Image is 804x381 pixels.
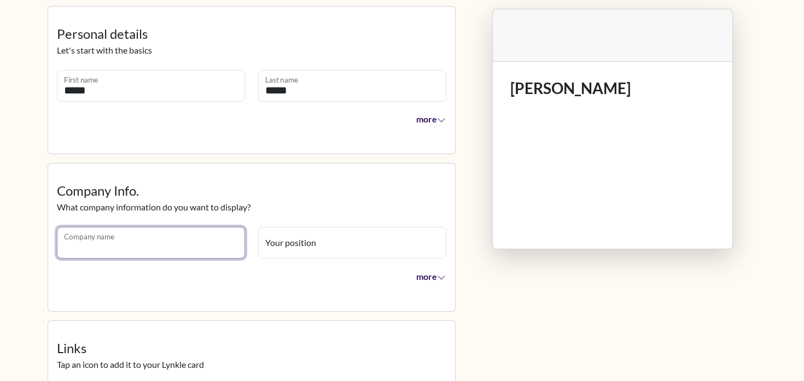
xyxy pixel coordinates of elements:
[409,108,446,130] button: more
[57,201,446,214] p: What company information do you want to display?
[57,358,446,371] p: Tap an icon to add it to your Lynkle card
[57,44,446,57] p: Let's start with the basics
[510,79,715,98] h1: [PERSON_NAME]
[409,265,446,287] button: more
[57,181,446,201] legend: Company Info.
[57,24,446,44] legend: Personal details
[416,114,446,124] span: more
[416,271,446,282] span: more
[57,338,446,358] legend: Links
[469,9,756,276] div: Lynkle card preview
